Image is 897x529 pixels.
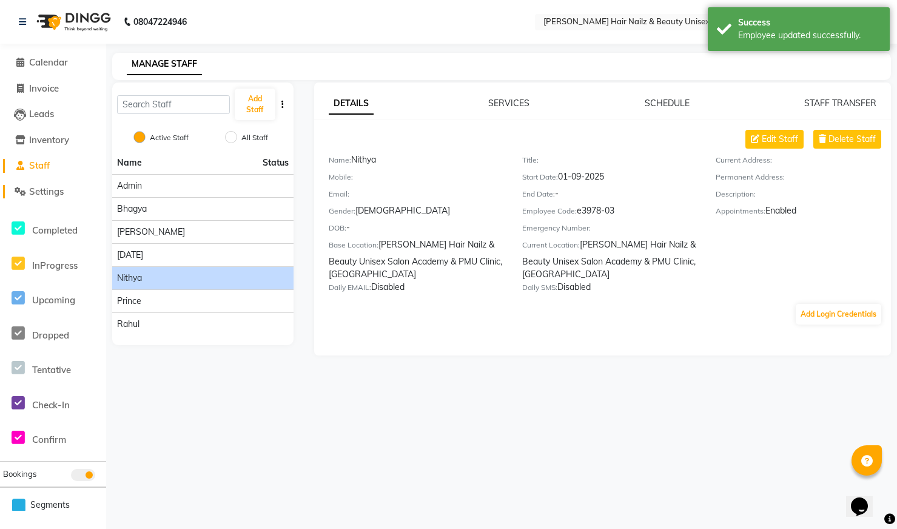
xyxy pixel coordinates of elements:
span: Upcoming [32,294,75,306]
label: Start Date: [522,172,558,183]
span: Delete Staff [828,133,876,146]
div: [PERSON_NAME] Hair Nailz & Beauty Unisex Salon Academy & PMU Clinic, [GEOGRAPHIC_DATA] [522,238,697,281]
label: Current Address: [716,155,772,166]
label: Description: [716,189,756,200]
a: Staff [3,159,103,173]
div: Disabled [329,281,504,298]
label: DOB: [329,223,346,234]
span: Staff [29,160,50,171]
span: Tentative [32,364,71,376]
label: Name: [329,155,351,166]
span: Dropped [32,329,69,341]
a: DETAILS [329,93,374,115]
span: Completed [32,224,78,236]
div: Disabled [522,281,697,298]
div: - [329,221,504,238]
span: Nithya [117,272,142,285]
button: Delete Staff [813,130,881,149]
span: Invoice [29,83,59,94]
a: Leads [3,107,103,121]
label: Permanent Address: [716,172,785,183]
div: e3978-03 [522,204,697,221]
span: Bhagya [117,203,147,215]
button: Add Staff [235,89,275,120]
span: Name [117,157,142,168]
span: Bookings [3,469,36,479]
span: InProgress [32,260,78,271]
a: STAFF TRANSFER [804,98,876,109]
a: MANAGE STAFF [127,53,202,75]
input: Search Staff [117,95,230,114]
span: Inventory [29,134,69,146]
label: Current Location: [522,240,580,251]
label: Daily EMAIL: [329,282,371,293]
span: [DATE] [117,249,143,261]
a: Inventory [3,133,103,147]
div: Employee updated successfully. [738,29,881,42]
span: Segments [30,499,70,511]
button: Edit Staff [745,130,804,149]
span: Admin [117,180,142,192]
b: 08047224946 [133,5,187,39]
label: Mobile: [329,172,353,183]
button: Add Login Credentials [796,304,881,325]
label: End Date: [522,189,555,200]
span: Status [263,157,289,169]
label: Gender: [329,206,355,217]
label: Employee Code: [522,206,577,217]
span: Prince [117,295,141,308]
a: Calendar [3,56,103,70]
span: Check-In [32,399,70,411]
div: Success [738,16,881,29]
label: Daily SMS: [522,282,557,293]
label: All Staff [241,132,268,143]
span: Rahul [117,318,139,331]
span: Settings [29,186,64,197]
label: Appointments: [716,206,765,217]
div: - [522,187,697,204]
label: Emergency Number: [522,223,591,234]
label: Title: [522,155,539,166]
div: 01-09-2025 [522,170,697,187]
span: Calendar [29,56,68,68]
div: Enabled [716,204,891,221]
label: Active Staff [150,132,189,143]
span: Leads [29,108,54,120]
a: Settings [3,185,103,199]
label: Base Location: [329,240,378,251]
span: Confirm [32,434,66,445]
iframe: chat widget [846,480,885,517]
span: [PERSON_NAME] [117,226,185,238]
div: Nithya [329,153,504,170]
div: [PERSON_NAME] Hair Nailz & Beauty Unisex Salon Academy & PMU Clinic, [GEOGRAPHIC_DATA] [329,238,504,281]
a: SERVICES [488,98,529,109]
span: Edit Staff [762,133,798,146]
a: SCHEDULE [645,98,690,109]
img: logo [31,5,114,39]
a: Invoice [3,82,103,96]
label: Email: [329,189,349,200]
div: [DEMOGRAPHIC_DATA] [329,204,504,221]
